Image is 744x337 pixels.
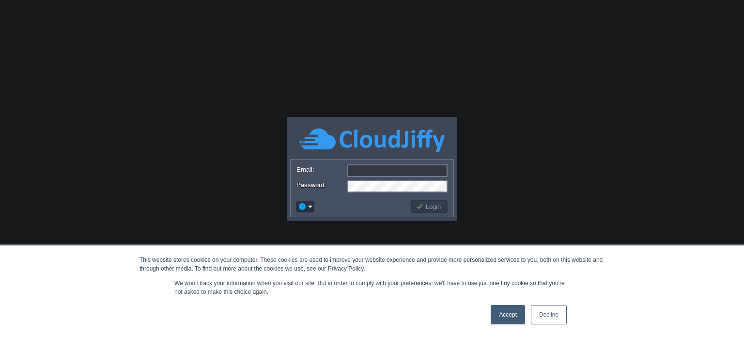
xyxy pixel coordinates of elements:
[416,202,444,211] button: Login
[296,180,346,190] label: Password:
[531,305,567,324] a: Decline
[174,279,570,296] p: We won't track your information when you visit our site. But in order to comply with your prefere...
[299,127,445,154] img: CloudJiffy
[139,256,604,273] div: This website stores cookies on your computer. These cookies are used to improve your website expe...
[296,164,346,175] label: Email:
[491,305,525,324] a: Accept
